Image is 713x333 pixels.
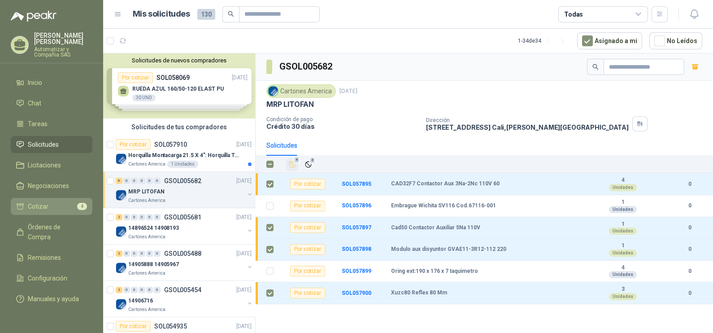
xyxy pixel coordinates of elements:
b: 3 [592,286,654,293]
p: [PERSON_NAME] [PERSON_NAME] [34,32,92,45]
b: SOL057898 [342,246,371,252]
p: Crédito 30 días [266,123,419,130]
p: [STREET_ADDRESS] Cali , [PERSON_NAME][GEOGRAPHIC_DATA] [426,123,629,131]
span: search [592,64,599,70]
b: Oring ext:190 x 176 x 7 taquimetro [391,268,478,275]
b: CAD32F7 Contactor Aux 3Na-2Nc 110V 60 [391,180,500,188]
span: Chat [28,98,41,108]
b: 1 [592,242,654,250]
a: Tareas [11,115,92,132]
span: 130 [197,9,215,20]
a: Manuales y ayuda [11,290,92,307]
div: 0 [123,287,130,293]
p: MRP LITOFAN [266,100,314,109]
div: Unidades [609,293,637,300]
b: 0 [677,245,702,254]
a: SOL057899 [342,268,371,274]
b: 0 [677,267,702,276]
div: Por cotizar [116,139,151,150]
div: 0 [146,214,153,220]
b: Embrague Wichita SV116 Cod.67116-001 [391,202,496,210]
div: Por cotizar [116,321,151,332]
img: Company Logo [116,263,126,273]
p: [DATE] [236,286,252,294]
a: Órdenes de Compra [11,219,92,245]
h1: Mis solicitudes [133,8,190,21]
b: 4 [592,264,654,272]
span: search [228,11,234,17]
span: 4 [294,156,300,163]
div: 0 [131,287,138,293]
p: 14896524 14908193 [128,224,179,232]
div: 0 [123,250,130,257]
a: Solicitudes [11,136,92,153]
div: 1 Unidades [167,161,198,168]
button: Solicitudes de nuevos compradores [107,57,252,64]
a: 2 0 0 0 0 0 GSOL005681[DATE] Company Logo14896524 14908193Cartones America [116,212,253,241]
p: Automatizar y Compañia SAS [34,47,92,57]
a: Chat [11,95,92,112]
div: Por cotizar [290,179,325,189]
div: 6 [116,178,122,184]
p: Cartones America [128,306,165,313]
p: Cartones America [128,161,165,168]
p: GSOL005682 [164,178,201,184]
div: 2 [116,287,122,293]
img: Company Logo [116,226,126,237]
div: 0 [131,250,138,257]
span: 4 [309,157,316,164]
b: 0 [677,202,702,210]
img: Company Logo [116,153,126,164]
div: Unidades [609,228,637,235]
p: [DATE] [236,213,252,222]
div: 0 [154,214,161,220]
p: [DATE] [236,250,252,258]
h3: GSOL005682 [279,60,334,74]
div: 0 [139,214,145,220]
div: Cartones America [266,84,336,98]
button: Ignorar [302,158,314,171]
p: GSOL005681 [164,214,201,220]
p: GSOL005454 [164,287,201,293]
img: Company Logo [116,190,126,201]
a: 2 0 0 0 0 0 GSOL005454[DATE] Company Logo14906716Cartones America [116,285,253,313]
div: 0 [146,250,153,257]
a: SOL057897 [342,224,371,231]
div: Unidades [609,184,637,191]
div: 2 [116,214,122,220]
button: Añadir [286,158,299,171]
div: 0 [154,250,161,257]
p: [DATE] [236,177,252,185]
div: Solicitudes [266,140,297,150]
b: 0 [677,223,702,232]
img: Company Logo [268,86,278,96]
a: 6 0 0 0 0 0 GSOL005682[DATE] Company LogoMRP LITOFANCartones America [116,175,253,204]
b: 0 [677,180,702,188]
img: Logo peakr [11,11,57,22]
p: MRP LITOFAN [128,188,165,196]
button: No Leídos [649,32,702,49]
span: 4 [77,203,87,210]
div: 0 [139,178,145,184]
span: Manuales y ayuda [28,294,79,304]
span: Cotizar [28,202,48,211]
div: Unidades [609,250,637,257]
span: Remisiones [28,253,61,263]
div: 0 [131,178,138,184]
div: Por cotizar [290,244,325,255]
div: 0 [123,178,130,184]
span: Tareas [28,119,48,129]
b: SOL057896 [342,202,371,209]
p: 14906716 [128,297,153,305]
p: [DATE] [236,322,252,331]
span: Solicitudes [28,140,59,149]
a: Inicio [11,74,92,91]
div: 2 [116,250,122,257]
a: SOL057895 [342,181,371,187]
div: Por cotizar [290,222,325,233]
p: SOL057910 [154,141,187,148]
a: Cotizar4 [11,198,92,215]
